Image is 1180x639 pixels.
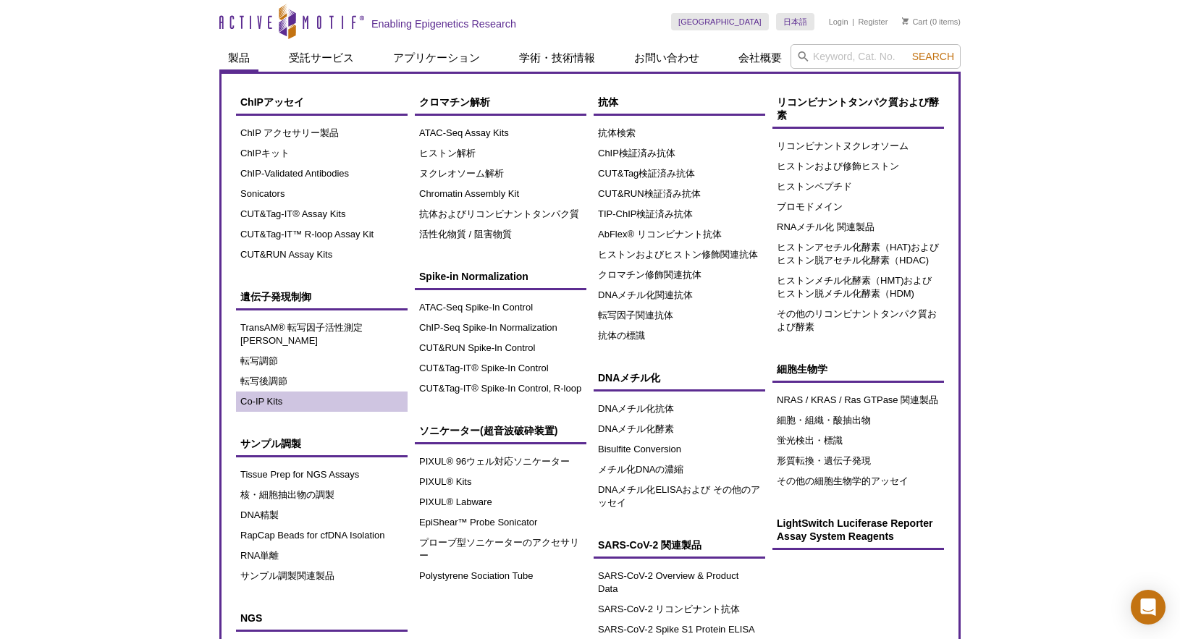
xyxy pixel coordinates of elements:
span: 遺伝子発現制御 [240,291,311,302]
a: サンプル調製関連製品 [236,566,408,586]
a: ATAC-Seq Spike-In Control [415,297,586,318]
li: (0 items) [902,13,961,30]
a: その他の細胞生物学的アッセイ [772,471,944,491]
a: 細胞生物学 [772,355,944,383]
a: 核・細胞抽出物の調製 [236,485,408,505]
span: 細胞生物学 [777,363,827,375]
a: サンプル調製 [236,430,408,457]
a: CUT&Tag-IT® Spike-In Control [415,358,586,378]
a: RNA単離 [236,546,408,566]
a: CUT&Tag-IT® Assay Kits [236,204,408,224]
a: 活性化物質 / 阻害物質 [415,224,586,245]
a: 細胞・組織・酸抽出物 [772,410,944,431]
a: 抗体 [594,88,765,116]
span: SARS-CoV-2 関連製品 [598,539,701,551]
a: ヒストン解析 [415,143,586,164]
a: DNAメチル化抗体 [594,399,765,419]
span: クロマチン解析 [419,96,490,108]
a: お問い合わせ [625,44,708,72]
a: ChIP アクセサリー製品 [236,123,408,143]
a: 転写因子関連抗体 [594,305,765,326]
a: 学術・技術情報 [510,44,604,72]
a: DNA精製 [236,505,408,525]
a: リコンビナントヌクレオソーム [772,136,944,156]
a: PIXUL® Labware [415,492,586,512]
a: メチル化DNAの濃縮 [594,460,765,480]
a: SARS-CoV-2 Overview & Product Data [594,566,765,599]
img: Your Cart [902,17,909,25]
a: 遺伝子発現制御 [236,283,408,310]
a: SARS-CoV-2 リコンビナント抗体 [594,599,765,619]
a: 形質転換・遺伝子発現 [772,451,944,471]
a: ヒストンメチル化酵素（HMT)およびヒストン脱メチル化酵素（HDM) [772,271,944,304]
a: Sonicators [236,184,408,204]
a: 抗体検索 [594,123,765,143]
a: DNAメチル化関連抗体 [594,285,765,305]
a: クロマチン解析 [415,88,586,116]
a: TransAM® 転写因子活性測定[PERSON_NAME] [236,318,408,351]
a: ChIP-Validated Antibodies [236,164,408,184]
a: ヒストンアセチル化酵素（HAT)およびヒストン脱アセチル化酵素（HDAC) [772,237,944,271]
a: ヌクレオソーム解析 [415,164,586,184]
button: Search [908,50,958,63]
div: Open Intercom Messenger [1131,590,1166,625]
a: 転写後調節 [236,371,408,392]
span: リコンビナントタンパク質および酵素 [777,96,939,121]
input: Keyword, Cat. No. [791,44,961,69]
a: DNAメチル化ELISAおよび その他のアッセイ [594,480,765,513]
span: ソニケーター(超音波破砕装置) [419,425,557,436]
a: クロマチン修飾関連抗体 [594,265,765,285]
a: PIXUL® Kits [415,472,586,492]
a: CUT&Tag-IT™ R-loop Assay Kit [236,224,408,245]
a: Spike-in Normalization [415,263,586,290]
span: サンプル調製 [240,438,301,449]
a: 抗体およびリコンビナントタンパク質 [415,204,586,224]
a: TIP-ChIP検証済み抗体 [594,204,765,224]
a: AbFlex® リコンビナント抗体 [594,224,765,245]
span: ChIPアッセイ [240,96,304,108]
a: Chromatin Assembly Kit [415,184,586,204]
a: Polystyrene Sociation Tube [415,566,586,586]
span: DNAメチル化 [598,372,660,384]
a: ヒストンおよび修飾ヒストン [772,156,944,177]
a: [GEOGRAPHIC_DATA] [671,13,769,30]
a: 会社概要 [730,44,791,72]
a: Register [858,17,888,27]
a: LightSwitch Luciferase Reporter Assay System Reagents [772,509,944,550]
h2: Enabling Epigenetics Research [371,17,516,30]
a: NGS [236,604,408,632]
a: ブロモドメイン [772,197,944,217]
span: LightSwitch Luciferase Reporter Assay System Reagents [777,517,932,542]
a: EpiShear™ Probe Sonicator [415,512,586,533]
a: アプリケーション [384,44,489,72]
a: 製品 [219,44,258,72]
a: Co-IP Kits [236,392,408,412]
a: ソニケーター(超音波破砕装置) [415,417,586,444]
a: Cart [902,17,927,27]
a: DNAメチル化 [594,364,765,392]
span: NGS [240,612,262,624]
a: プローブ型ソニケーターのアクセサリー [415,533,586,566]
a: ヒストンおよびヒストン修飾関連抗体 [594,245,765,265]
a: DNAメチル化酵素 [594,419,765,439]
a: ATAC-Seq Assay Kits [415,123,586,143]
a: ヒストンペプチド [772,177,944,197]
a: SARS-CoV-2 関連製品 [594,531,765,559]
a: NRAS / KRAS / Ras GTPase 関連製品 [772,390,944,410]
a: ChIPアッセイ [236,88,408,116]
a: CUT&Tag-IT® Spike-In Control, R-loop [415,378,586,399]
a: RapCap Beads for cfDNA Isolation [236,525,408,546]
li: | [852,13,854,30]
a: ChIP-Seq Spike-In Normalization [415,318,586,338]
a: Tissue Prep for NGS Assays [236,465,408,485]
span: Spike-in Normalization [419,271,528,282]
a: CUT&RUN検証済み抗体 [594,184,765,204]
a: Login [829,17,848,27]
span: Search [912,51,954,62]
span: 抗体 [598,96,618,108]
a: 抗体の標識 [594,326,765,346]
a: 受託サービス [280,44,363,72]
a: CUT&RUN Spike-In Control [415,338,586,358]
a: RNAメチル化 関連製品 [772,217,944,237]
a: 転写調節 [236,351,408,371]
